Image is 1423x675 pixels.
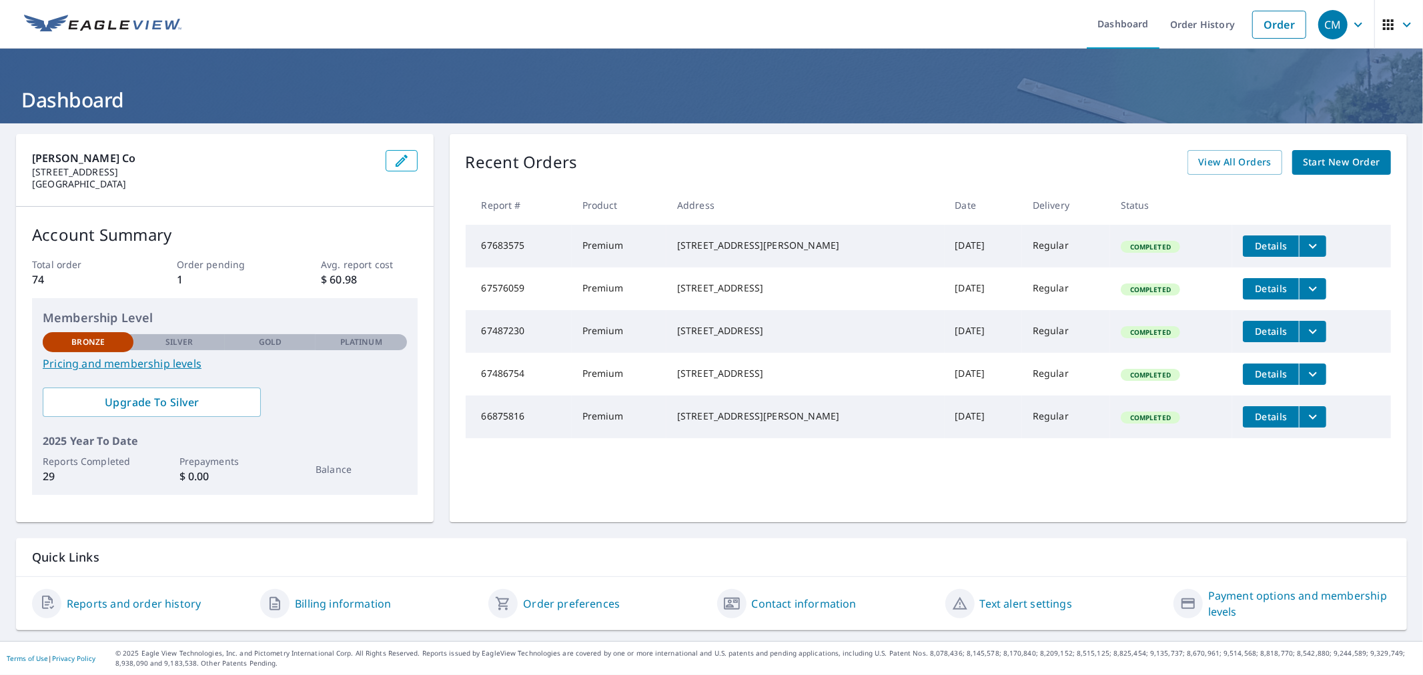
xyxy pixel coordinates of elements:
p: © 2025 Eagle View Technologies, Inc. and Pictometry International Corp. All Rights Reserved. Repo... [115,648,1416,668]
p: $ 60.98 [321,271,417,287]
p: Order pending [177,257,273,271]
p: $ 0.00 [179,468,270,484]
button: detailsBtn-66875816 [1243,406,1299,428]
td: Regular [1022,353,1110,396]
td: 67683575 [466,225,572,267]
a: Terms of Use [7,654,48,663]
button: filesDropdownBtn-67683575 [1299,235,1326,257]
button: detailsBtn-67576059 [1243,278,1299,299]
td: Premium [572,353,666,396]
td: [DATE] [945,267,1022,310]
button: detailsBtn-67683575 [1243,235,1299,257]
td: 67576059 [466,267,572,310]
th: Address [666,185,945,225]
p: Balance [316,462,406,476]
td: [DATE] [945,225,1022,267]
p: Reports Completed [43,454,133,468]
td: [DATE] [945,396,1022,438]
th: Report # [466,185,572,225]
button: filesDropdownBtn-67487230 [1299,321,1326,342]
span: Details [1251,368,1291,380]
td: Premium [572,225,666,267]
td: Regular [1022,267,1110,310]
p: [PERSON_NAME] Co [32,150,375,166]
span: Completed [1122,285,1179,294]
span: Details [1251,282,1291,295]
a: Upgrade To Silver [43,388,261,417]
span: Completed [1122,370,1179,380]
td: [DATE] [945,353,1022,396]
div: [STREET_ADDRESS] [677,367,934,380]
span: Upgrade To Silver [53,395,250,410]
h1: Dashboard [16,86,1407,113]
p: Avg. report cost [321,257,417,271]
th: Date [945,185,1022,225]
span: Details [1251,239,1291,252]
p: | [7,654,95,662]
img: EV Logo [24,15,181,35]
p: [GEOGRAPHIC_DATA] [32,178,375,190]
td: 67486754 [466,353,572,396]
p: Quick Links [32,549,1391,566]
span: Details [1251,410,1291,423]
p: 74 [32,271,128,287]
p: Bronze [71,336,105,348]
a: Order preferences [523,596,620,612]
td: Premium [572,396,666,438]
td: Regular [1022,396,1110,438]
span: Completed [1122,242,1179,251]
p: Account Summary [32,223,418,247]
span: Completed [1122,327,1179,337]
td: [DATE] [945,310,1022,353]
td: Premium [572,267,666,310]
button: detailsBtn-67487230 [1243,321,1299,342]
td: Regular [1022,225,1110,267]
div: [STREET_ADDRESS] [677,324,934,337]
p: Membership Level [43,309,407,327]
p: Gold [259,336,282,348]
div: CM [1318,10,1348,39]
th: Product [572,185,666,225]
button: filesDropdownBtn-67486754 [1299,364,1326,385]
a: Order [1252,11,1306,39]
p: 1 [177,271,273,287]
a: View All Orders [1188,150,1282,175]
p: Total order [32,257,128,271]
a: Start New Order [1292,150,1391,175]
div: [STREET_ADDRESS][PERSON_NAME] [677,239,934,252]
p: [STREET_ADDRESS] [32,166,375,178]
a: Contact information [752,596,857,612]
button: filesDropdownBtn-67576059 [1299,278,1326,299]
a: Privacy Policy [52,654,95,663]
td: 67487230 [466,310,572,353]
p: Recent Orders [466,150,578,175]
a: Reports and order history [67,596,201,612]
p: 29 [43,468,133,484]
div: [STREET_ADDRESS] [677,281,934,295]
p: Silver [165,336,193,348]
p: Platinum [340,336,382,348]
span: View All Orders [1198,154,1272,171]
a: Pricing and membership levels [43,356,407,372]
span: Start New Order [1303,154,1380,171]
div: [STREET_ADDRESS][PERSON_NAME] [677,410,934,423]
span: Details [1251,325,1291,337]
th: Status [1110,185,1233,225]
a: Payment options and membership levels [1208,588,1391,620]
span: Completed [1122,413,1179,422]
button: detailsBtn-67486754 [1243,364,1299,385]
p: 2025 Year To Date [43,433,407,449]
th: Delivery [1022,185,1110,225]
button: filesDropdownBtn-66875816 [1299,406,1326,428]
a: Text alert settings [980,596,1072,612]
td: Regular [1022,310,1110,353]
td: Premium [572,310,666,353]
td: 66875816 [466,396,572,438]
p: Prepayments [179,454,270,468]
a: Billing information [295,596,391,612]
